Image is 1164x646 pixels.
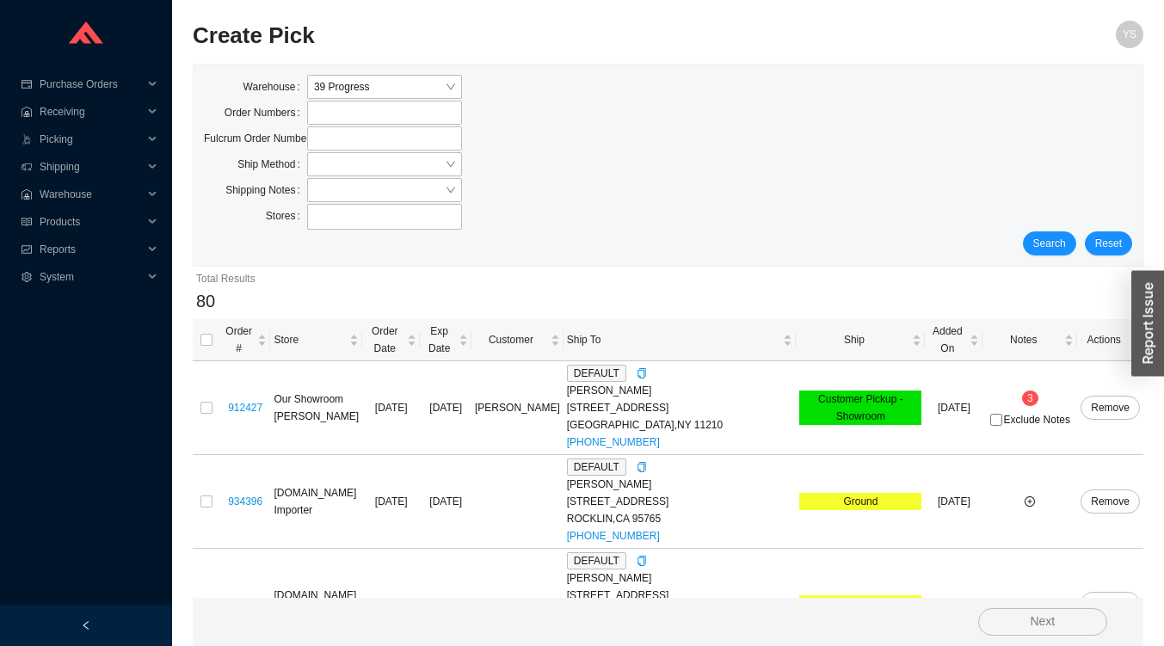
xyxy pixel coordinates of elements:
span: Warehouse [40,181,143,208]
span: copy [637,556,647,566]
button: Remove [1081,592,1140,616]
span: Ship To [567,331,780,348]
div: Total Results [196,270,1140,287]
td: [PERSON_NAME] [471,361,564,455]
span: copy [637,462,647,472]
label: Warehouse [243,75,307,99]
span: Products [40,208,143,236]
td: [DATE] [362,455,420,549]
div: [DOMAIN_NAME] Importer [274,484,359,519]
div: [GEOGRAPHIC_DATA] , NY 11210 [567,416,793,434]
span: Ship [799,331,908,348]
span: Actions [1081,331,1127,348]
div: Customer Pickup - Showroom [799,391,921,425]
div: [DATE] [423,399,468,416]
div: [PERSON_NAME] [567,569,793,587]
button: Search [1023,231,1076,255]
span: Search [1033,235,1066,252]
button: Next [978,608,1107,636]
div: ROCKLIN , CA 95765 [567,510,793,527]
sup: 3 [1022,391,1038,406]
span: DEFAULT [567,458,626,476]
div: [STREET_ADDRESS] [567,587,793,604]
input: Exclude Notes [990,414,1002,426]
th: Ship sortable [796,319,925,361]
a: [PHONE_NUMBER] [567,530,660,542]
span: 39 Progress [314,76,455,98]
th: Notes sortable [982,319,1077,361]
span: Picking [40,126,143,153]
div: [STREET_ADDRESS] [567,493,793,510]
label: Order Numbers [225,101,307,125]
span: 80 [196,292,215,311]
span: fund [21,244,33,255]
span: copy [637,368,647,378]
span: YS [1123,21,1136,48]
th: Added On sortable [925,319,982,361]
label: Ship Method [237,152,307,176]
div: [PERSON_NAME] [567,476,793,493]
div: Ground [799,493,921,510]
th: Customer sortable [471,319,564,361]
div: Copy [637,458,647,476]
button: Remove [1081,489,1140,514]
label: Shipping Notes [225,178,307,202]
a: [PHONE_NUMBER] [567,436,660,448]
span: Order Date [366,323,403,357]
span: Exclude Notes [1004,415,1070,425]
div: [STREET_ADDRESS] [567,399,793,416]
label: Fulcrum Order Numbers [204,126,307,151]
div: Our Showroom [PERSON_NAME] [274,391,359,425]
th: Store sortable [270,319,362,361]
th: Order # sortable [220,319,270,361]
span: setting [21,272,33,282]
span: Remove [1091,399,1130,416]
label: Stores [266,204,307,228]
a: 912427 [228,402,262,414]
span: Notes [986,331,1061,348]
td: [DATE] [925,361,982,455]
span: credit-card [21,79,33,89]
span: Receiving [40,98,143,126]
th: Actions sortable [1077,319,1143,361]
button: Reset [1085,231,1132,255]
div: Ground [799,595,921,612]
span: System [40,263,143,291]
th: Exp Date sortable [420,319,471,361]
span: Reports [40,236,143,263]
span: Added On [928,323,966,357]
td: [DATE] [925,455,982,549]
span: Customer [475,331,547,348]
div: Copy [637,365,647,382]
span: Shipping [40,153,143,181]
div: [PERSON_NAME] [567,382,793,399]
span: Reset [1095,235,1122,252]
th: Order Date sortable [362,319,420,361]
div: [DOMAIN_NAME] Importer [274,587,359,621]
a: 934396 [228,495,262,508]
span: Remove [1091,595,1130,612]
span: Store [274,331,346,348]
span: Purchase Orders [40,71,143,98]
span: Exp Date [423,323,455,357]
span: plus-circle [1025,496,1035,507]
div: [DATE] [423,493,468,510]
span: left [81,620,91,631]
span: Remove [1091,493,1130,510]
div: Copy [637,552,647,569]
span: read [21,217,33,227]
div: [DATE] [423,595,468,612]
h2: Create Pick [193,21,906,51]
th: Ship To sortable [564,319,797,361]
span: Order # [224,323,254,357]
button: Remove [1081,396,1140,420]
span: DEFAULT [567,365,626,382]
span: 3 [1027,392,1033,404]
span: DEFAULT [567,552,626,569]
td: [DATE] [362,361,420,455]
